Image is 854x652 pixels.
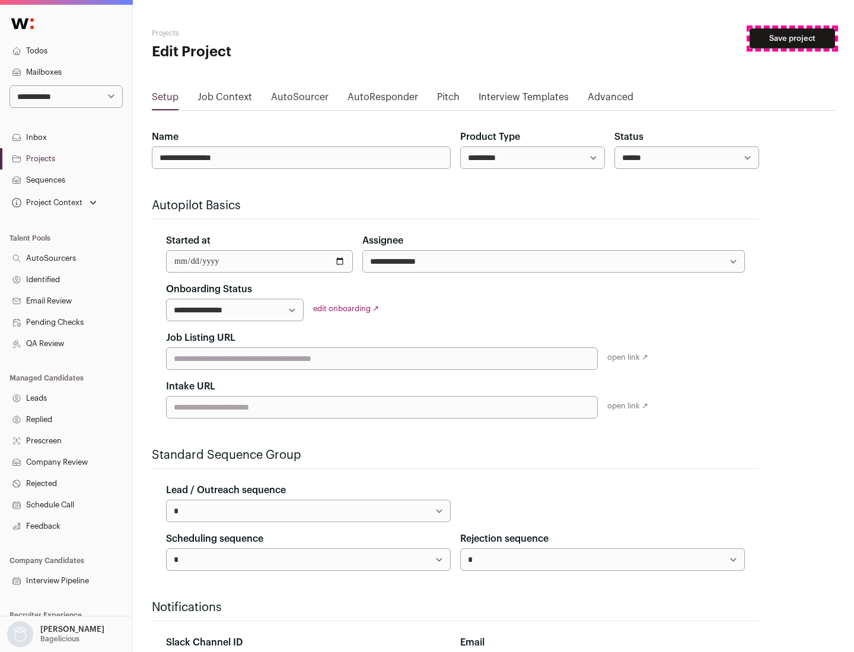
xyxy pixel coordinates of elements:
[152,197,759,214] h2: Autopilot Basics
[152,43,380,62] h1: Edit Project
[614,130,643,144] label: Status
[40,625,104,634] p: [PERSON_NAME]
[5,621,107,647] button: Open dropdown
[40,634,79,644] p: Bagelicious
[750,28,835,49] button: Save project
[460,532,549,546] label: Rejection sequence
[152,28,380,38] h2: Projects
[166,282,252,296] label: Onboarding Status
[479,90,569,109] a: Interview Templates
[348,90,418,109] a: AutoResponder
[166,483,286,497] label: Lead / Outreach sequence
[166,234,211,248] label: Started at
[197,90,252,109] a: Job Context
[7,621,33,647] img: nopic.png
[152,447,759,464] h2: Standard Sequence Group
[9,198,82,207] div: Project Context
[166,379,215,394] label: Intake URL
[313,305,379,312] a: edit onboarding ↗
[9,194,99,211] button: Open dropdown
[152,90,179,109] a: Setup
[588,90,633,109] a: Advanced
[437,90,460,109] a: Pitch
[271,90,329,109] a: AutoSourcer
[166,532,263,546] label: Scheduling sequence
[460,635,745,650] div: Email
[362,234,403,248] label: Assignee
[5,12,40,36] img: Wellfound
[152,130,179,144] label: Name
[166,635,243,650] label: Slack Channel ID
[152,599,759,616] h2: Notifications
[460,130,520,144] label: Product Type
[166,331,235,345] label: Job Listing URL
